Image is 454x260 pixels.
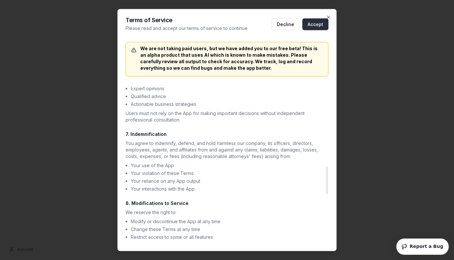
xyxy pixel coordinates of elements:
[126,209,323,216] p: We reserve the right to:
[126,25,248,32] p: Please read and accept our terms of service to continue
[126,110,323,123] p: Users must not rely on the App for making important decisions without independent professional co...
[131,226,323,233] li: Change these Terms at any time
[131,178,323,184] li: Your reliance on any App output
[126,17,248,23] h2: Terms of Service
[271,19,300,30] button: Decline
[131,101,323,108] li: Actionable business strategies
[131,45,323,71] div: We are not taking paid users, but we have added you to our free beta! This is an alpha product th...
[302,19,328,30] button: Accept
[131,170,323,177] li: Your violation of these Terms
[131,234,323,240] li: Restrict access to some or all features
[131,93,323,100] li: Qualified advice
[131,218,323,225] li: Modify or discontinue the App at any time
[131,85,323,92] li: Expert opinions
[126,200,323,207] h2: 8. Modifications to Service
[126,131,323,137] h2: 7. Indemnification
[131,186,323,192] li: Your interactions with the App
[131,162,323,169] li: Your use of the App
[131,242,323,248] li: Limit usage or availability
[126,140,323,160] p: You agree to indemnify, defend, and hold harmless our company, its officers, directors, employees...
